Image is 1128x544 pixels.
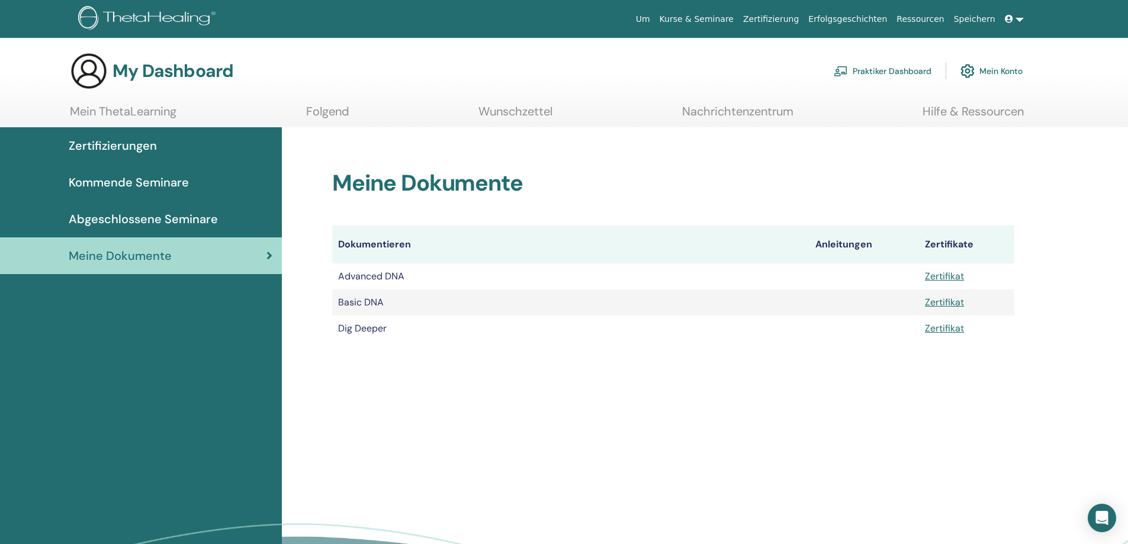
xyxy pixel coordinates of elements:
[69,137,157,154] span: Zertifizierungen
[332,263,809,289] td: Advanced DNA
[925,322,964,334] a: Zertifikat
[70,104,176,127] a: Mein ThetaLearning
[332,226,809,263] th: Dokumentieren
[892,8,949,30] a: Ressourcen
[69,173,189,191] span: Kommende Seminare
[925,296,964,308] a: Zertifikat
[655,8,738,30] a: Kurse & Seminare
[925,270,964,282] a: Zertifikat
[332,170,1014,197] h2: Meine Dokumente
[631,8,655,30] a: Um
[113,60,233,82] h3: My Dashboard
[809,226,919,263] th: Anleitungen
[834,66,848,76] img: chalkboard-teacher.svg
[332,289,809,316] td: Basic DNA
[949,8,1000,30] a: Speichern
[960,61,975,81] img: cog.svg
[923,104,1024,127] a: Hilfe & Ressourcen
[69,210,218,228] span: Abgeschlossene Seminare
[478,104,552,127] a: Wunschzettel
[834,58,931,84] a: Praktiker Dashboard
[960,58,1023,84] a: Mein Konto
[682,104,793,127] a: Nachrichtenzentrum
[78,6,220,33] img: logo.png
[738,8,804,30] a: Zertifizierung
[69,247,172,265] span: Meine Dokumente
[804,8,892,30] a: Erfolgsgeschichten
[1088,504,1116,532] div: Open Intercom Messenger
[919,226,1014,263] th: Zertifikate
[70,52,108,90] img: generic-user-icon.jpg
[306,104,349,127] a: Folgend
[332,316,809,342] td: Dig Deeper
